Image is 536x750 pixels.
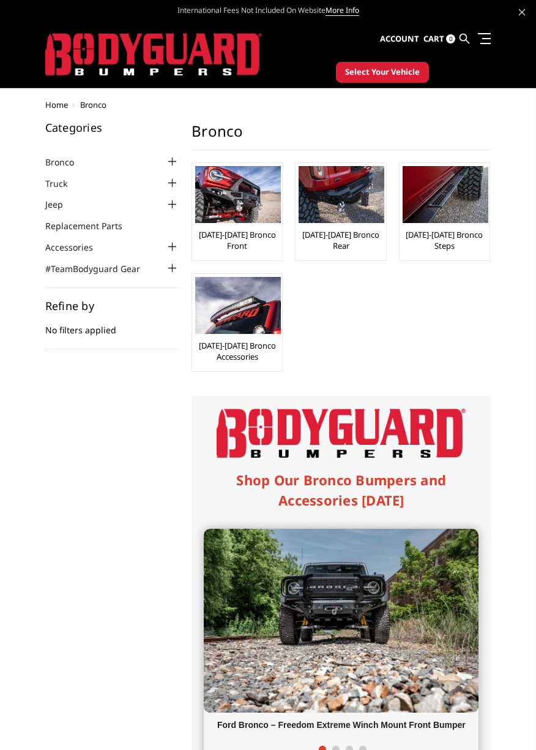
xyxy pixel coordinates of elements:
img: Bodyguard Bumpers Logo [217,409,466,458]
h1: Bronco [192,122,491,150]
span: Cart [423,33,444,44]
a: Cart 0 [423,23,455,56]
a: Bronco [45,156,89,169]
span: Account [380,33,419,44]
h5: Refine by [45,300,180,311]
div: No filters applied [45,300,180,349]
a: Accessories [45,241,108,254]
div: Ford Bronco – Freedom Extreme Winch Mount Front Bumper [204,713,478,738]
img: Bronco Slide 1 [204,529,478,713]
a: Truck [45,177,83,190]
a: More Info [326,5,359,16]
span: Bronco [80,99,106,110]
button: Select Your Vehicle [336,62,429,83]
a: [DATE]-[DATE] Bronco Front [195,229,279,251]
a: Home [45,99,68,110]
a: #TeamBodyguard Gear [45,262,155,275]
a: Jeep [45,198,78,211]
a: Account [380,23,419,56]
a: Replacement Parts [45,219,138,232]
img: BODYGUARD BUMPERS [45,33,262,76]
a: [DATE]-[DATE] Bronco Steps [403,229,486,251]
span: Select Your Vehicle [345,66,420,78]
h1: Shop Our Bronco Bumpers and Accessories [DATE] [204,470,478,510]
span: 0 [446,34,455,44]
a: [DATE]-[DATE] Bronco Rear [299,229,382,251]
h5: Categories [45,122,180,133]
a: [DATE]-[DATE] Bronco Accessories [195,340,279,362]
